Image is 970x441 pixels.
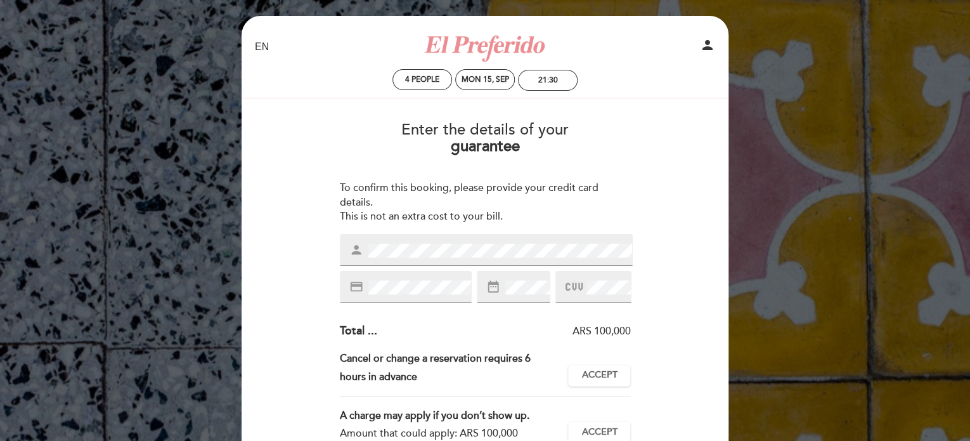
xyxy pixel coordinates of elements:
[451,137,520,155] b: guarantee
[340,407,559,425] div: A charge may apply if you don’t show up.
[340,350,569,386] div: Cancel or change a reservation requires 6 hours in advance
[377,324,631,339] div: ARS 100,000
[462,75,509,84] div: Mon 15, Sep
[486,280,500,294] i: date_range
[349,243,363,257] i: person
[700,37,715,53] i: person
[581,369,617,382] span: Accept
[340,324,377,338] span: Total ...
[538,76,558,85] div: 21:30
[581,426,617,439] span: Accept
[700,37,715,57] button: person
[401,121,569,139] span: Enter the details of your
[349,280,363,294] i: credit_card
[405,75,439,84] span: 4 people
[340,181,631,225] div: To confirm this booking, please provide your credit card details. This is not an extra cost to yo...
[406,30,564,65] a: El Preferido
[568,365,630,386] button: Accept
